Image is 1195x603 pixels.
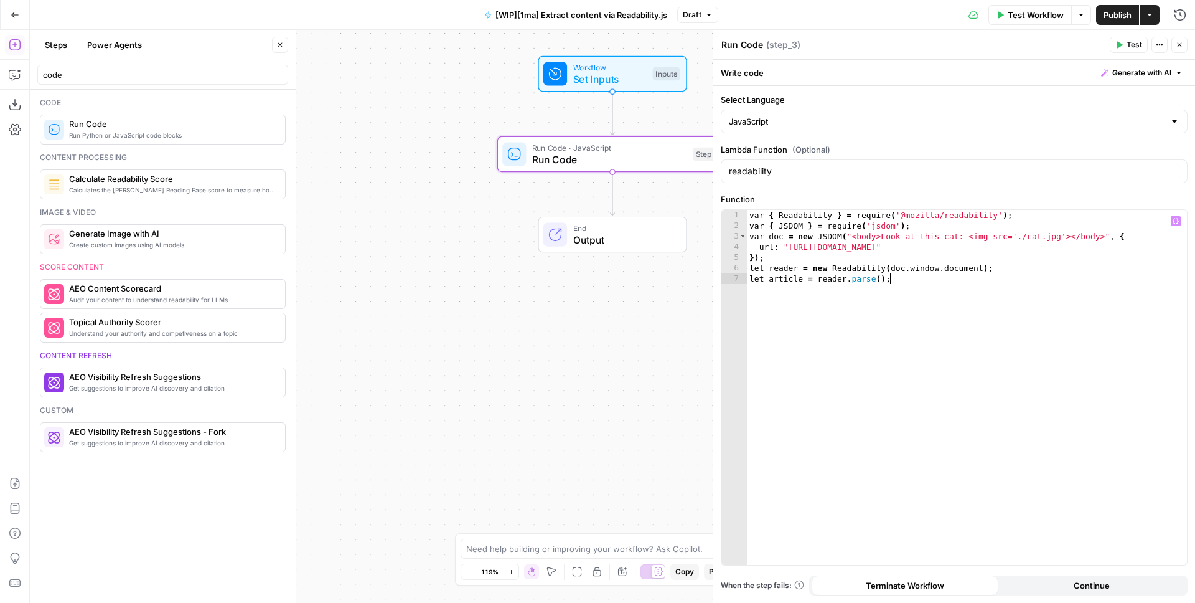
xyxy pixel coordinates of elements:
span: ( step_3 ) [766,39,800,51]
button: [WIP][1ma] Extract content via Readability.js [477,5,675,25]
span: Run Code [532,152,687,167]
span: Copy [675,566,694,577]
div: Inputs [653,67,680,81]
input: Search steps [43,69,283,81]
div: Step 3 [693,148,721,161]
span: Output [573,232,674,247]
label: Lambda Function [721,143,1188,156]
span: AEO Visibility Refresh Suggestions [69,371,275,383]
button: Test Workflow [988,5,1071,25]
img: 1kct23o5qeycsvkdfk46j9qcunat [48,178,60,191]
button: Steps [37,35,75,55]
span: Test [1127,39,1142,50]
button: Publish [1096,5,1139,25]
span: Toggle code folding, rows 3 through 5 [739,231,746,242]
button: Paste [704,564,734,580]
input: JavaScript [729,115,1165,128]
button: Power Agents [80,35,149,55]
div: Score content [40,262,286,273]
span: Get suggestions to improve AI discovery and citation [69,438,275,448]
div: Write code [713,60,1195,85]
g: Edge from start to step_3 [610,92,614,135]
div: 6 [721,263,747,273]
span: Generate with AI [1112,67,1171,78]
span: Publish [1104,9,1132,21]
span: Set Inputs [573,72,647,87]
span: Draft [683,9,701,21]
button: Test [1110,37,1148,53]
span: 119% [481,567,499,577]
div: 5 [721,252,747,263]
label: Function [721,193,1188,206]
div: Content refresh [40,350,286,361]
div: WorkflowSet InputsInputs [497,56,728,92]
span: AEO Content Scorecard [69,282,275,295]
textarea: Run Code [721,39,763,51]
span: Calculates the [PERSON_NAME] Reading Ease score to measure how easy a given text is to read [69,185,275,195]
div: Code [40,97,286,108]
span: Understand your authority and competiveness on a topic [69,328,275,338]
span: End [573,222,674,234]
div: Run Code · JavaScriptRun CodeStep 3 [497,136,728,172]
div: 4 [721,242,747,252]
span: Generate Image with AI [69,227,275,240]
span: Create custom images using AI models [69,240,275,250]
div: Image & video [40,207,286,218]
span: Continue [1074,579,1110,592]
span: Run Code · JavaScript [532,141,687,153]
button: Copy [670,564,699,580]
label: Select Language [721,93,1188,106]
span: Audit your content to understand readability for LLMs [69,295,275,305]
span: Run Python or JavaScript code blocks [69,130,275,140]
span: Workflow [573,61,647,73]
div: 2 [721,221,747,231]
button: Draft [677,7,718,23]
g: Edge from step_3 to end [610,172,614,215]
span: Calculate Readability Score [69,173,275,185]
span: Terminate Workflow [866,579,944,592]
button: Generate with AI [1096,65,1188,81]
span: AEO Visibility Refresh Suggestions - Fork [69,425,275,438]
div: Custom [40,405,286,416]
span: Run Code [69,118,275,130]
span: Topical Authority Scorer [69,316,275,328]
div: EndOutput [497,217,728,252]
div: 1 [721,210,747,221]
span: [WIP][1ma] Extract content via Readability.js [495,9,667,21]
span: Get suggestions to improve AI discovery and citation [69,383,275,393]
div: 7 [721,273,747,284]
button: Continue [998,576,1185,596]
span: (Optional) [792,143,830,156]
div: 3 [721,231,747,242]
a: When the step fails: [721,580,804,591]
div: Content processing [40,152,286,163]
span: Test Workflow [1008,9,1064,21]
